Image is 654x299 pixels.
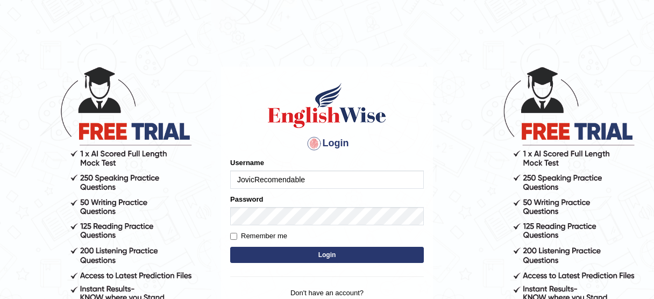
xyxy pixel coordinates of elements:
img: Logo of English Wise sign in for intelligent practice with AI [266,81,388,130]
label: Username [230,158,264,168]
button: Login [230,247,424,263]
input: Remember me [230,233,237,240]
h4: Login [230,135,424,152]
label: Password [230,194,263,204]
label: Remember me [230,231,287,241]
